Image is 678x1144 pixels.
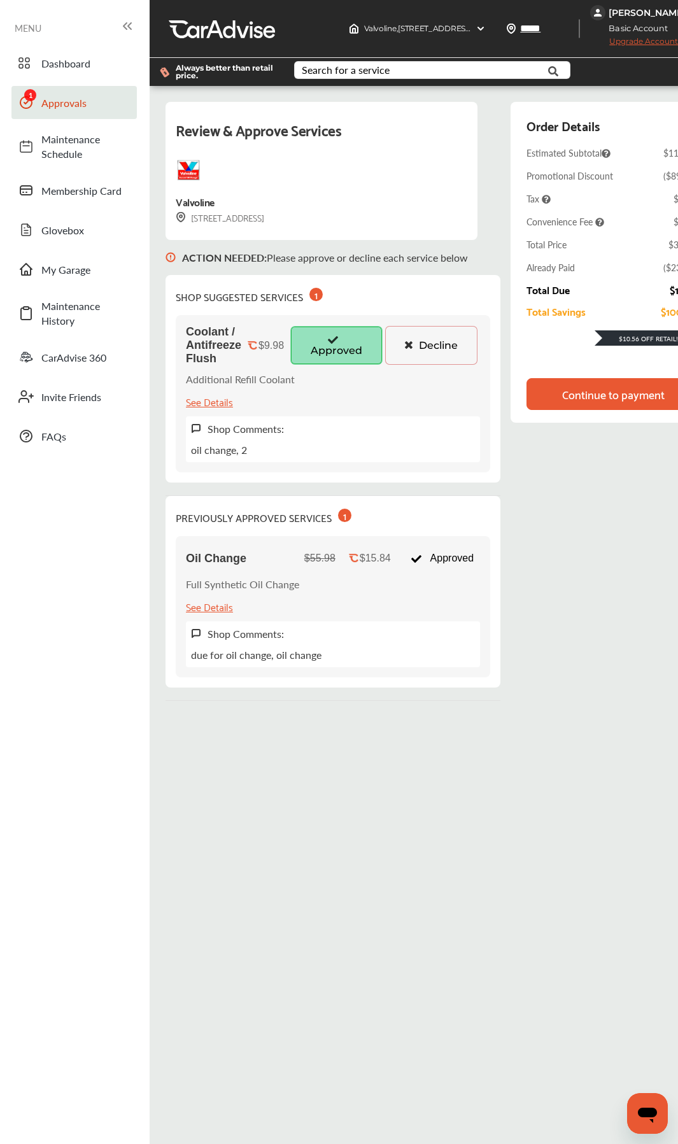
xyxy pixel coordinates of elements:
[186,577,299,591] p: Full Synthetic Oil Change
[176,193,215,210] div: Valvoline
[11,420,137,453] a: FAQs
[186,393,233,410] div: See Details
[41,223,131,237] span: Glovebox
[11,380,137,413] a: Invite Friends
[41,262,131,277] span: My Garage
[41,95,131,110] span: Approvals
[41,429,131,444] span: FAQs
[191,647,321,662] p: due for oil change, oil change
[404,546,480,570] div: Approved
[349,24,359,34] img: header-home-logo.8d720a4f.svg
[364,24,562,33] span: Valvoline , [STREET_ADDRESS] Manassas , VA 20110-3837
[526,215,604,228] span: Convenience Fee
[176,285,323,305] div: SHOP SUGGESTED SERVICES
[176,64,274,80] span: Always better than retail price.
[186,325,241,365] span: Coolant / Antifreeze Flush
[11,341,137,374] a: CarAdvise 360
[176,210,264,225] div: [STREET_ADDRESS]
[309,288,323,301] div: 1
[526,192,551,205] span: Tax
[182,250,267,265] b: ACTION NEEDED :
[338,509,351,522] div: 1
[191,423,201,434] img: svg+xml;base64,PHN2ZyB3aWR0aD0iMTYiIGhlaWdodD0iMTciIHZpZXdCb3g9IjAgMCAxNiAxNyIgZmlsbD0ibm9uZSIgeG...
[526,169,613,182] div: Promotional Discount
[41,350,131,365] span: CarAdvise 360
[41,132,131,161] span: Maintenance Schedule
[526,238,567,251] div: Total Price
[182,250,468,265] p: Please approve or decline each service below
[41,390,131,404] span: Invite Friends
[11,86,137,119] a: Approvals
[191,442,247,457] p: oil change, 2
[208,421,284,436] label: Shop Comments:
[11,174,137,207] a: Membership Card
[627,1093,668,1134] iframe: Button to launch messaging window
[591,22,677,35] span: Basic Account
[506,24,516,34] img: location_vector.a44bc228.svg
[526,261,575,274] div: Already Paid
[166,240,176,275] img: svg+xml;base64,PHN2ZyB3aWR0aD0iMTYiIGhlaWdodD0iMTciIHZpZXdCb3g9IjAgMCAxNiAxNyIgZmlsbD0ibm9uZSIgeG...
[258,340,284,351] div: $9.98
[191,628,201,639] img: svg+xml;base64,PHN2ZyB3aWR0aD0iMTYiIGhlaWdodD0iMTciIHZpZXdCb3g9IjAgMCAxNiAxNyIgZmlsbD0ibm9uZSIgeG...
[11,46,137,80] a: Dashboard
[160,67,169,78] img: dollor_label_vector.a70140d1.svg
[41,299,131,328] span: Maintenance History
[562,388,665,400] div: Continue to payment
[304,553,335,564] div: $55.98
[11,213,137,246] a: Glovebox
[176,212,186,223] img: svg+xml;base64,PHN2ZyB3aWR0aD0iMTYiIGhlaWdodD0iMTciIHZpZXdCb3g9IjAgMCAxNiAxNyIgZmlsbD0ibm9uZSIgeG...
[11,292,137,334] a: Maintenance History
[186,372,295,386] p: Additional Refill Coolant
[11,125,137,167] a: Maintenance Schedule
[526,306,586,317] div: Total Savings
[15,23,41,33] span: MENU
[302,65,390,75] div: Search for a service
[41,183,131,198] span: Membership Card
[590,36,678,52] span: Upgrade Account
[290,326,383,364] button: Approved
[186,552,246,565] span: Oil Change
[360,553,391,564] div: $15.84
[176,157,201,183] img: logo-valvoline.png
[590,5,605,20] img: jVpblrzwTbfkPYzPPzSLxeg0AAAAASUVORK5CYII=
[41,56,131,71] span: Dashboard
[385,326,477,364] button: Decline
[526,115,600,136] div: Order Details
[208,626,284,641] label: Shop Comments:
[526,284,570,295] div: Total Due
[186,598,233,615] div: See Details
[176,117,467,157] div: Review & Approve Services
[176,506,351,526] div: PREVIOUSLY APPROVED SERVICES
[11,253,137,286] a: My Garage
[476,24,486,34] img: header-down-arrow.9dd2ce7d.svg
[579,19,580,38] img: header-divider.bc55588e.svg
[526,146,611,159] span: Estimated Subtotal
